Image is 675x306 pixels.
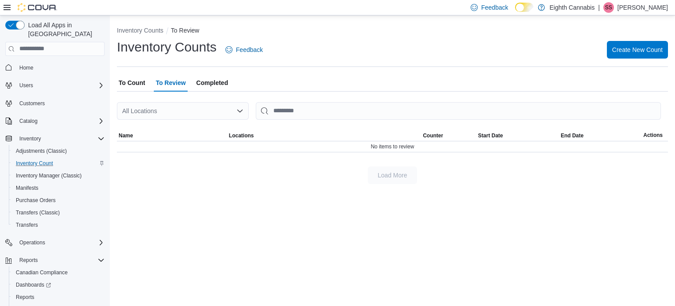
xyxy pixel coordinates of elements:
span: End Date [561,132,584,139]
button: Customers [2,97,108,110]
span: Dashboards [16,281,51,288]
button: Transfers (Classic) [9,206,108,219]
nav: An example of EuiBreadcrumbs [117,26,668,37]
span: Adjustments (Classic) [12,146,105,156]
span: Transfers [16,221,38,229]
a: Dashboards [12,280,54,290]
span: Manifests [12,183,105,193]
button: To Review [171,27,200,34]
a: Canadian Compliance [12,267,71,278]
span: Counter [423,132,443,139]
a: Dashboards [9,279,108,291]
button: Create New Count [607,41,668,59]
button: Canadian Compliance [9,266,108,279]
input: Dark Mode [515,3,533,12]
span: Inventory Manager (Classic) [16,172,82,179]
img: Cova [18,3,57,12]
button: Load More [368,166,417,184]
p: Eighth Cannabis [549,2,595,13]
span: Reports [12,292,105,302]
button: Home [2,61,108,74]
span: Manifests [16,184,38,192]
span: Transfers (Classic) [16,209,60,216]
button: Inventory Counts [117,27,163,34]
span: Load More [378,171,407,180]
button: End Date [559,130,642,141]
span: Start Date [478,132,503,139]
button: Operations [2,236,108,249]
span: Locations [229,132,254,139]
a: Reports [12,292,38,302]
span: To Review [156,74,185,92]
button: Reports [9,291,108,303]
button: Inventory [16,133,44,144]
a: Customers [16,98,48,109]
button: Inventory [2,133,108,145]
a: Home [16,63,37,73]
a: Inventory Manager (Classic) [12,170,85,181]
button: Inventory Count [9,157,108,170]
span: Users [19,82,33,89]
a: Transfers (Classic) [12,207,63,218]
button: Open list of options [236,107,243,114]
span: Transfers [12,220,105,230]
span: Canadian Compliance [12,267,105,278]
span: Reports [19,257,38,264]
span: Inventory Count [16,160,53,167]
span: Catalog [16,116,105,126]
button: Users [16,80,36,91]
button: Catalog [16,116,41,126]
span: Actions [643,132,663,139]
span: Catalog [19,118,37,125]
a: Manifests [12,183,42,193]
button: Operations [16,237,49,248]
button: Name [117,130,227,141]
span: Inventory Manager (Classic) [12,170,105,181]
span: Name [119,132,133,139]
span: To Count [119,74,145,92]
span: Inventory [16,133,105,144]
a: Purchase Orders [12,195,59,206]
button: Adjustments (Classic) [9,145,108,157]
span: Feedback [481,3,508,12]
span: Adjustments (Classic) [16,147,67,155]
span: Load All Apps in [GEOGRAPHIC_DATA] [25,21,105,38]
button: Reports [16,255,41,265]
span: Reports [16,294,34,301]
button: Manifests [9,182,108,194]
button: Catalog [2,115,108,127]
span: No items to review [371,143,414,150]
span: Operations [16,237,105,248]
button: Counter [421,130,476,141]
span: Operations [19,239,45,246]
div: Shari Smiley [603,2,614,13]
span: Home [16,62,105,73]
span: Inventory Count [12,158,105,169]
button: Transfers [9,219,108,231]
span: Home [19,64,33,71]
a: Adjustments (Classic) [12,146,70,156]
input: This is a search bar. After typing your query, hit enter to filter the results lower in the page. [256,102,661,120]
a: Inventory Count [12,158,57,169]
span: Users [16,80,105,91]
button: Start Date [476,130,559,141]
p: [PERSON_NAME] [617,2,668,13]
span: Purchase Orders [12,195,105,206]
button: Locations [227,130,421,141]
span: Dashboards [12,280,105,290]
a: Transfers [12,220,41,230]
h1: Inventory Counts [117,38,217,56]
button: Reports [2,254,108,266]
span: Canadian Compliance [16,269,68,276]
span: Customers [16,98,105,109]
span: Reports [16,255,105,265]
a: Feedback [222,41,266,59]
span: Inventory [19,135,41,142]
span: Customers [19,100,45,107]
span: Transfers (Classic) [12,207,105,218]
span: Completed [196,74,228,92]
span: SS [605,2,612,13]
button: Purchase Orders [9,194,108,206]
button: Inventory Manager (Classic) [9,170,108,182]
